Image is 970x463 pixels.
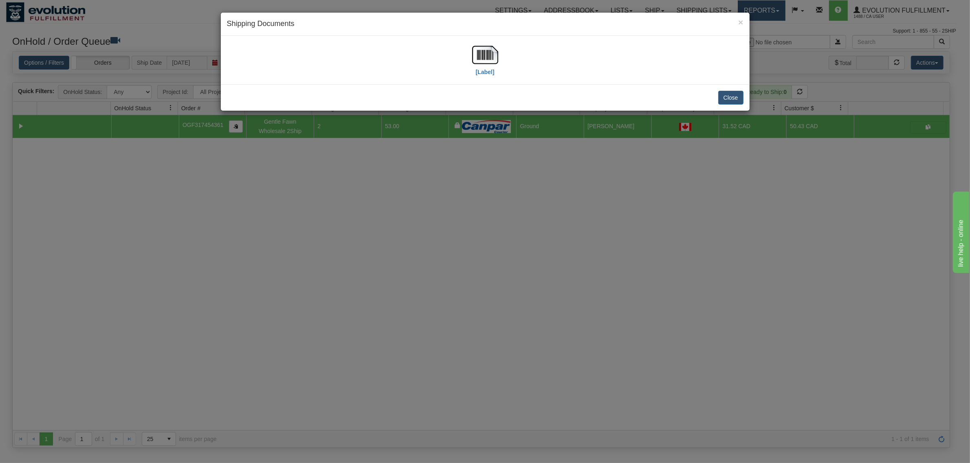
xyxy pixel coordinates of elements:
a: [Label] [472,51,498,75]
span: × [738,17,743,27]
label: [Label] [476,68,495,76]
button: Close [718,91,743,105]
iframe: chat widget [951,190,969,273]
h4: Shipping Documents [227,19,743,29]
div: live help - online [6,5,75,15]
button: Close [738,18,743,26]
img: barcode.jpg [472,42,498,68]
